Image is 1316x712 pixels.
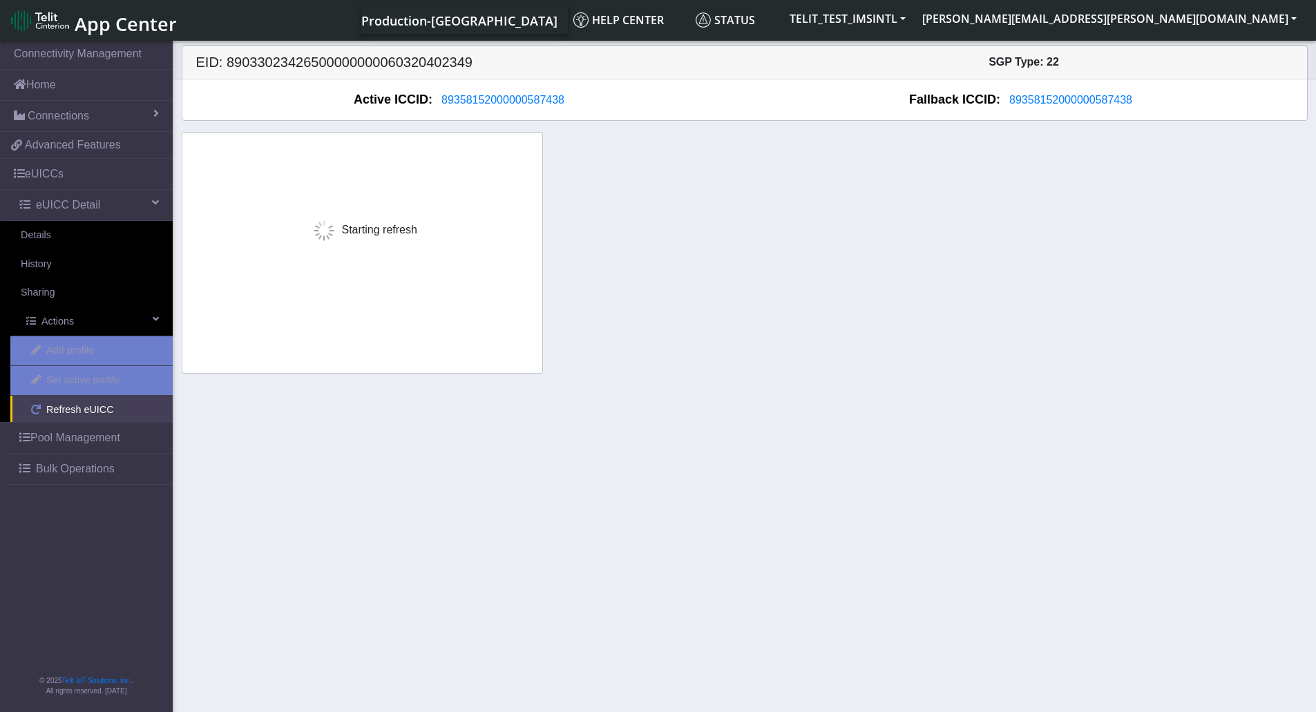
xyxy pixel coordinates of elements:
span: eUICC Detail [36,197,100,213]
span: Active ICCID: [354,90,432,109]
a: Pool Management [6,423,173,453]
a: Refresh eUICC [10,396,173,425]
a: Add profile [10,336,173,365]
span: Advanced Features [25,137,121,153]
img: loading [307,213,341,248]
span: Fallback ICCID: [909,90,1000,109]
span: 89358152000000587438 [1009,94,1132,106]
span: 89358152000000587438 [441,94,564,106]
button: 89358152000000587438 [1000,91,1141,109]
span: Refresh eUICC [46,403,114,418]
a: Set active profile [10,366,173,395]
a: Telit IoT Solutions, Inc. [62,677,131,684]
a: Your current platform instance [361,6,557,34]
span: SGP Type: 22 [989,56,1059,68]
img: logo-telit-cinterion-gw-new.png [11,10,69,32]
button: TELIT_TEST_IMSINTL [781,6,914,31]
a: Status [690,6,781,34]
a: Help center [568,6,690,34]
p: Starting refresh [307,213,417,248]
a: eUICC Detail [6,190,173,220]
span: Production-[GEOGRAPHIC_DATA] [361,12,557,29]
a: App Center [11,6,175,35]
span: App Center [75,11,177,37]
button: 89358152000000587438 [432,91,573,109]
span: Actions [41,314,74,329]
h5: EID: 89033023426500000000060320402349 [186,54,745,70]
span: Add profile [46,343,94,358]
img: knowledge.svg [573,12,589,28]
span: Status [696,12,755,28]
span: Set active profile [46,373,120,388]
button: [PERSON_NAME][EMAIL_ADDRESS][PERSON_NAME][DOMAIN_NAME] [914,6,1305,31]
span: Connections [28,108,89,124]
span: Help center [573,12,664,28]
a: Bulk Operations [6,454,173,484]
a: Actions [6,307,173,336]
span: Bulk Operations [36,461,115,477]
img: status.svg [696,12,711,28]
